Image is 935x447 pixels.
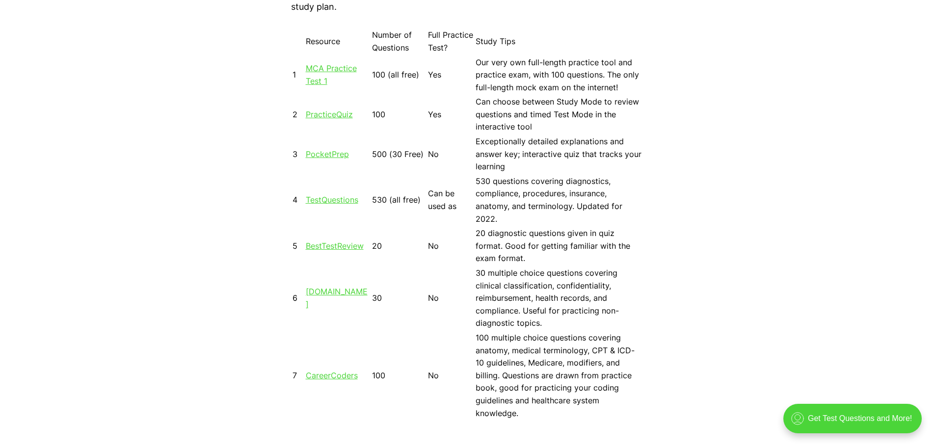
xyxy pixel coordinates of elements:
[475,135,643,174] td: Exceptionally detailed explanations and answer key; interactive quiz that tracks your learning
[306,370,358,380] a: CareerCoders
[427,56,474,95] td: Yes
[292,266,304,330] td: 6
[292,331,304,420] td: 7
[372,95,427,134] td: 100
[306,241,364,251] a: BestTestReview
[427,266,474,330] td: No
[292,56,304,95] td: 1
[475,331,643,420] td: 100 multiple choice questions covering anatomy, medical terminology, CPT & ICD-10 guidelines, Med...
[292,95,304,134] td: 2
[306,63,357,86] a: MCA Practice Test 1
[427,95,474,134] td: Yes
[292,227,304,265] td: 5
[475,175,643,226] td: 530 questions covering diagnostics, compliance, procedures, insurance, anatomy, and terminology. ...
[475,28,643,54] td: Study Tips
[427,175,474,226] td: Can be used as
[427,227,474,265] td: No
[306,195,358,205] a: TestQuestions
[475,227,643,265] td: 20 diagnostic questions given in quiz format. Good for getting familiar with the exam format.
[775,399,935,447] iframe: portal-trigger
[306,109,353,119] a: PracticeQuiz
[292,135,304,174] td: 3
[475,266,643,330] td: 30 multiple choice questions covering clinical classification, confidentiality, reimbursement, he...
[427,331,474,420] td: No
[372,227,427,265] td: 20
[427,28,474,54] td: Full Practice Test?
[372,175,427,226] td: 530 (all free)
[475,56,643,95] td: Our very own full-length practice tool and practice exam, with 100 questions. The only full-lengt...
[372,331,427,420] td: 100
[475,95,643,134] td: Can choose between Study Mode to review questions and timed Test Mode in the interactive tool
[306,287,368,309] a: [DOMAIN_NAME]
[372,266,427,330] td: 30
[306,149,349,159] a: PocketPrep
[427,135,474,174] td: No
[305,28,371,54] td: Resource
[372,56,427,95] td: 100 (all free)
[372,28,427,54] td: Number of Questions
[372,135,427,174] td: 500 (30 Free)
[292,175,304,226] td: 4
